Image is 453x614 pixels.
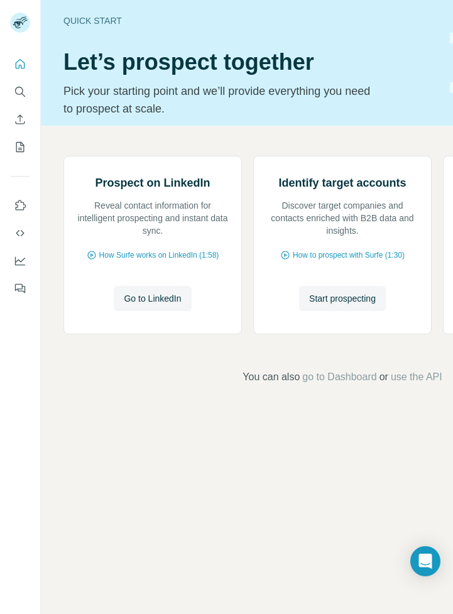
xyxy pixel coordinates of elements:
[63,14,435,27] div: Quick start
[302,370,376,385] button: go to Dashboard
[99,249,219,261] span: How Surfe works on LinkedIn (1:58)
[63,82,378,118] p: Pick your starting point and we’ll provide everything you need to prospect at scale.
[10,222,30,244] button: Use Surfe API
[299,286,386,311] button: Start prospecting
[63,50,435,75] h1: Let’s prospect together
[10,80,30,103] button: Search
[10,249,30,272] button: Dashboard
[293,249,405,261] span: How to prospect with Surfe (1:30)
[10,277,30,300] button: Feedback
[243,370,300,385] span: You can also
[10,53,30,75] button: Quick start
[278,174,406,192] h2: Identify target accounts
[10,194,30,217] button: Use Surfe on LinkedIn
[379,370,388,385] span: or
[95,174,210,192] h2: Prospect on LinkedIn
[10,108,30,131] button: Enrich CSV
[10,136,30,158] button: My lists
[114,286,191,311] button: Go to LinkedIn
[309,292,376,305] span: Start prospecting
[391,370,442,385] button: use the API
[77,199,229,237] p: Reveal contact information for intelligent prospecting and instant data sync.
[124,292,181,305] span: Go to LinkedIn
[266,199,418,237] p: Discover target companies and contacts enriched with B2B data and insights.
[410,546,440,576] div: Open Intercom Messenger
